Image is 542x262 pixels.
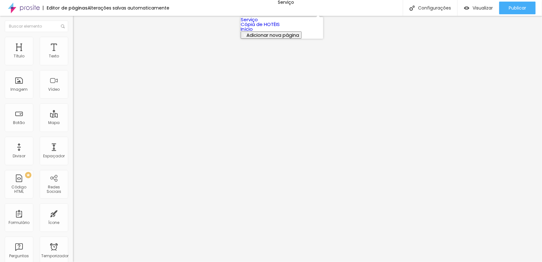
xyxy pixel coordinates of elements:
font: Publicar [509,5,526,11]
font: Título [14,53,24,59]
font: Temporizador [41,253,69,259]
font: Divisor [13,153,25,159]
a: Cópia de HOTÉIS [241,21,280,28]
img: view-1.svg [464,5,469,11]
font: Configurações [418,5,451,11]
img: Ícone [409,5,415,11]
font: Código HTML [12,184,27,194]
button: Visualizar [458,2,499,14]
button: Publicar [499,2,536,14]
font: Redes Sociais [47,184,61,194]
font: Texto [49,53,59,59]
iframe: Editor [73,16,542,262]
img: Ícone [61,24,65,28]
a: Início [241,26,253,32]
a: Serviço [241,16,258,23]
button: Adicionar nova página [241,31,302,39]
font: Editor de páginas [47,5,88,11]
font: Formulário [9,220,29,225]
font: Adicionar nova página [246,32,299,38]
font: Visualizar [473,5,493,11]
font: Alterações salvas automaticamente [88,5,169,11]
font: Imagem [10,87,28,92]
font: Ícone [49,220,60,225]
input: Buscar elemento [5,21,68,32]
font: Espaçador [43,153,65,159]
font: Perguntas [9,253,29,259]
font: Botão [13,120,25,125]
font: Mapa [48,120,60,125]
font: Vídeo [48,87,60,92]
